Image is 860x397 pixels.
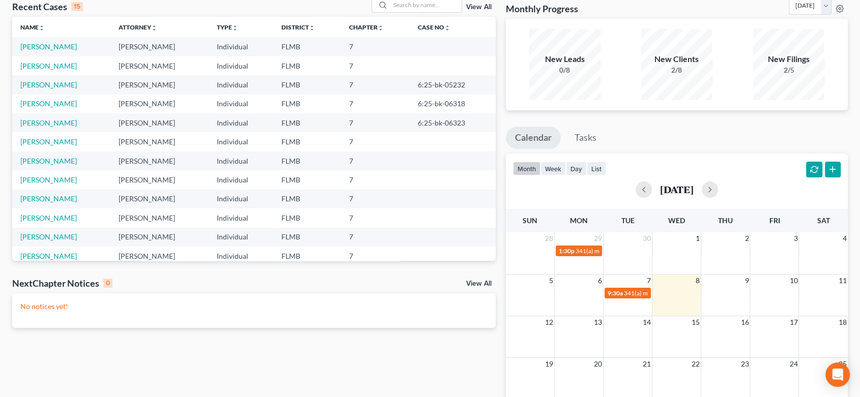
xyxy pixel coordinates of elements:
span: Sat [817,216,829,225]
p: No notices yet! [20,301,488,312]
span: 23 [739,358,750,370]
h2: [DATE] [660,184,694,195]
a: [PERSON_NAME] [20,137,77,146]
td: 7 [341,208,410,227]
span: 5 [548,274,554,287]
td: Individual [209,56,273,75]
span: 21 [642,358,652,370]
span: 11 [838,274,848,287]
i: unfold_more [39,25,45,31]
span: 22 [691,358,701,370]
td: 7 [341,56,410,75]
a: Chapterunfold_more [349,23,384,31]
td: FLMB [273,132,340,151]
td: FLMB [273,56,340,75]
div: New Leads [529,53,600,65]
a: [PERSON_NAME] [20,80,77,89]
td: [PERSON_NAME] [110,132,209,151]
button: list [587,162,606,175]
span: Mon [570,216,588,225]
i: unfold_more [378,25,384,31]
td: 7 [341,170,410,189]
i: unfold_more [232,25,238,31]
td: 7 [341,247,410,265]
td: Individual [209,170,273,189]
td: FLMB [273,208,340,227]
span: 17 [788,316,798,328]
span: 24 [788,358,798,370]
td: FLMB [273,247,340,265]
i: unfold_more [309,25,315,31]
div: Recent Cases [12,1,83,13]
span: Sun [523,216,537,225]
td: [PERSON_NAME] [110,151,209,170]
td: FLMB [273,37,340,56]
span: 25 [838,358,848,370]
span: 3 [792,232,798,245]
a: Tasks [565,127,606,149]
td: FLMB [273,75,340,94]
td: FLMB [273,170,340,189]
span: 30 [642,232,652,245]
span: 4 [842,232,848,245]
a: [PERSON_NAME] [20,194,77,203]
span: 20 [593,358,603,370]
td: Individual [209,75,273,94]
td: Individual [209,132,273,151]
a: [PERSON_NAME] [20,213,77,222]
a: [PERSON_NAME] [20,99,77,108]
a: View All [466,4,492,11]
td: Individual [209,190,273,208]
td: Individual [209,247,273,265]
div: New Filings [753,53,824,65]
span: 1 [695,232,701,245]
span: 1:30p [559,247,575,255]
td: Individual [209,95,273,113]
span: 15 [691,316,701,328]
td: Individual [209,113,273,132]
td: [PERSON_NAME] [110,75,209,94]
button: week [540,162,566,175]
a: Attorneyunfold_more [119,23,157,31]
a: Typeunfold_more [217,23,238,31]
a: View All [466,280,492,287]
a: [PERSON_NAME] [20,62,77,70]
td: Individual [209,228,273,247]
td: 7 [341,95,410,113]
td: Individual [209,37,273,56]
td: 7 [341,132,410,151]
td: FLMB [273,151,340,170]
td: 6:25-bk-06323 [410,113,496,132]
td: Individual [209,151,273,170]
span: 19 [544,358,554,370]
span: 13 [593,316,603,328]
span: Thu [718,216,733,225]
td: 7 [341,113,410,132]
span: 9 [743,274,750,287]
td: [PERSON_NAME] [110,56,209,75]
i: unfold_more [151,25,157,31]
span: 18 [838,316,848,328]
td: [PERSON_NAME] [110,228,209,247]
div: Open Intercom Messenger [825,362,850,387]
span: 2 [743,232,750,245]
span: 10 [788,274,798,287]
a: Calendar [506,127,561,149]
span: 6 [597,274,603,287]
td: [PERSON_NAME] [110,113,209,132]
td: [PERSON_NAME] [110,37,209,56]
span: 8 [695,274,701,287]
span: 341(a) meeting for [PERSON_NAME] [624,289,722,297]
a: [PERSON_NAME] [20,252,77,260]
td: FLMB [273,95,340,113]
div: 0/8 [529,65,600,75]
div: 2/8 [641,65,712,75]
span: Fri [769,216,780,225]
a: Nameunfold_more [20,23,45,31]
span: 14 [642,316,652,328]
div: NextChapter Notices [12,277,112,289]
td: 6:25-bk-05232 [410,75,496,94]
a: Case Nounfold_more [418,23,450,31]
td: 7 [341,37,410,56]
span: Tue [621,216,635,225]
